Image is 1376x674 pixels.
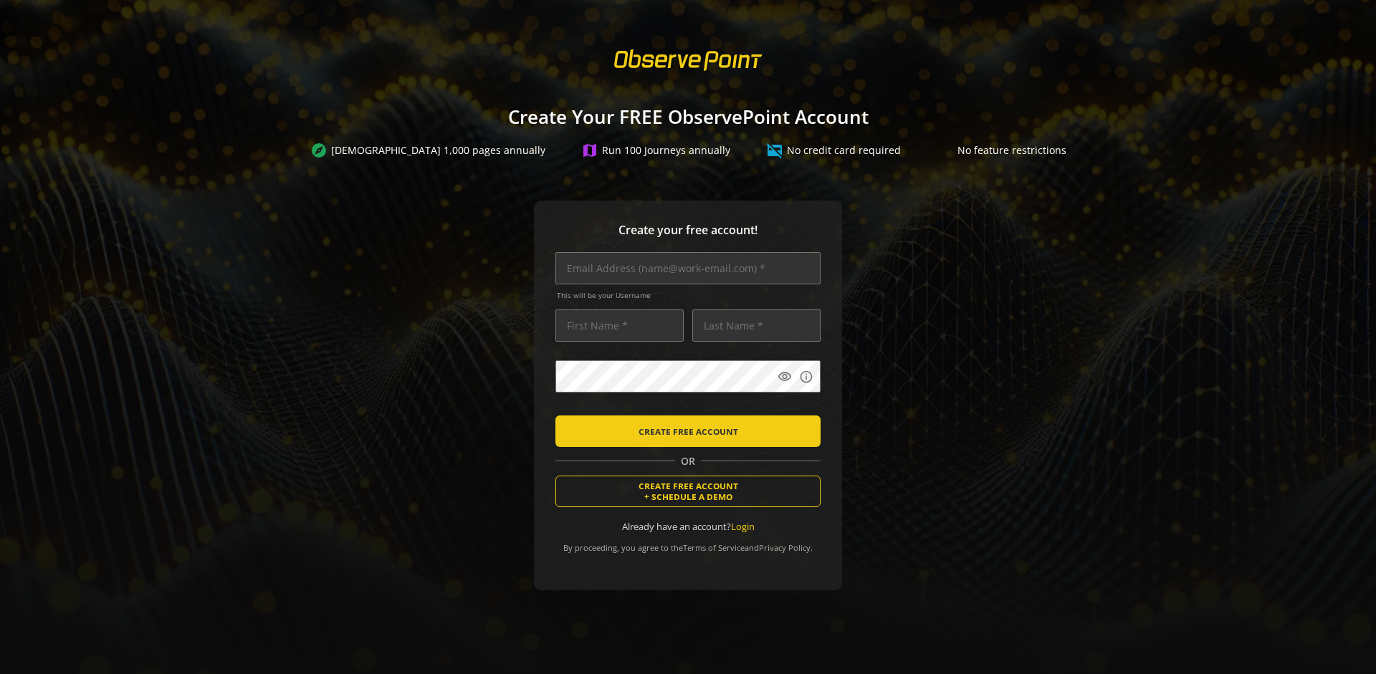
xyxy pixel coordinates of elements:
input: Last Name * [692,309,821,342]
span: This will be your Username [557,290,821,300]
button: CREATE FREE ACCOUNT+ SCHEDULE A DEMO [555,476,821,507]
mat-icon: visibility [778,370,792,384]
div: Already have an account? [555,520,821,534]
mat-icon: explore [310,142,328,159]
span: OR [675,454,701,468]
input: First Name * [555,309,684,342]
mat-icon: map [581,142,598,159]
mat-icon: credit_card_off [766,142,783,159]
div: No credit card required [766,142,901,159]
div: Run 100 Journeys annually [581,142,730,159]
a: Login [731,520,755,533]
a: Privacy Policy [759,542,811,553]
span: CREATE FREE ACCOUNT + SCHEDULE A DEMO [639,481,738,502]
input: Email Address (name@work-email.com) * [555,252,821,284]
span: Create your free account! [555,222,821,239]
div: [DEMOGRAPHIC_DATA] 1,000 pages annually [310,142,545,159]
span: CREATE FREE ACCOUNT [639,418,738,444]
div: No feature restrictions [937,142,1066,159]
div: By proceeding, you agree to the and . [555,533,821,553]
button: CREATE FREE ACCOUNT [555,415,821,447]
mat-icon: info [799,370,813,384]
a: Terms of Service [683,542,745,553]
